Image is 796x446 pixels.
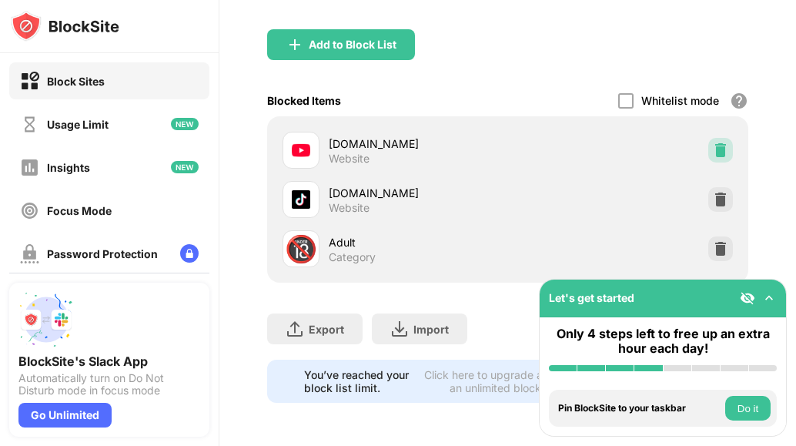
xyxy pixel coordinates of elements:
img: omni-setup-toggle.svg [761,290,777,306]
div: Pin BlockSite to your taskbar [558,403,721,414]
div: Let's get started [549,291,634,304]
img: focus-off.svg [20,201,39,220]
img: new-icon.svg [171,118,199,130]
div: Export [309,323,344,336]
button: Do it [725,396,771,421]
img: insights-off.svg [20,158,39,177]
div: Go Unlimited [18,403,112,428]
img: logo-blocksite.svg [11,11,119,42]
div: Adult [329,234,507,250]
img: block-on.svg [20,72,39,91]
div: BlockSite's Slack App [18,354,200,369]
img: favicons [292,190,310,209]
div: Click here to upgrade and enjoy an unlimited block list. [423,368,587,394]
div: [DOMAIN_NAME] [329,185,507,201]
div: Whitelist mode [641,94,719,107]
div: Website [329,201,370,215]
div: Automatically turn on Do Not Disturb mode in focus mode [18,372,200,397]
div: Blocked Items [267,94,341,107]
div: Focus Mode [47,204,112,217]
div: [DOMAIN_NAME] [329,136,507,152]
div: Block Sites [47,75,105,88]
div: Add to Block List [309,39,396,51]
img: favicons [292,141,310,159]
img: lock-menu.svg [180,244,199,263]
img: new-icon.svg [171,161,199,173]
div: Password Protection [47,247,158,260]
div: Website [329,152,370,166]
img: time-usage-off.svg [20,115,39,134]
img: eye-not-visible.svg [740,290,755,306]
div: 🔞 [285,233,317,265]
div: Insights [47,161,90,174]
img: password-protection-off.svg [20,244,39,263]
img: push-slack.svg [18,292,74,347]
div: Import [413,323,449,336]
div: Usage Limit [47,118,109,131]
div: You’ve reached your block list limit. [304,368,413,394]
div: Category [329,250,376,264]
div: Only 4 steps left to free up an extra hour each day! [549,327,777,356]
